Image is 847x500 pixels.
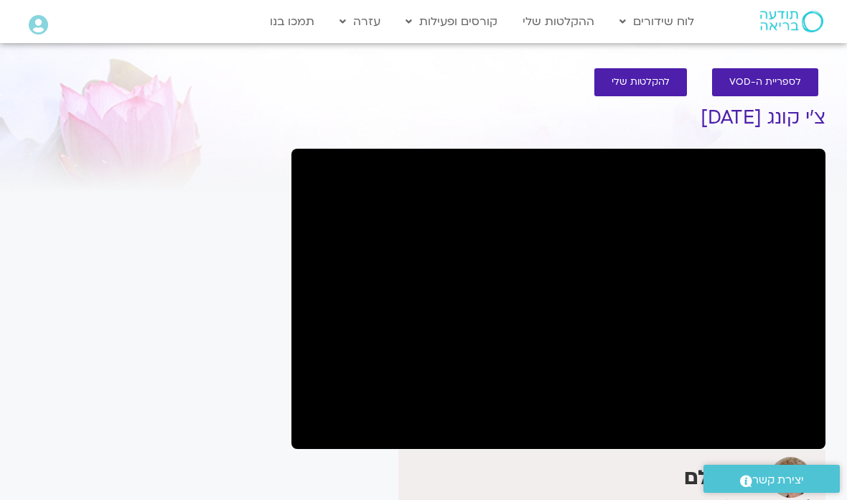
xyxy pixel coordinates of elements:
a: ההקלטות שלי [515,8,602,35]
a: תמכו בנו [263,8,322,35]
span: יצירת קשר [752,471,804,490]
a: יצירת קשר [703,465,840,493]
img: תודעה בריאה [760,11,823,32]
a: לוח שידורים [612,8,701,35]
span: לספריית ה-VOD [729,77,801,88]
strong: חני שלם [684,464,759,491]
a: עזרה [332,8,388,35]
h1: צ’י קונג [DATE] [291,107,825,129]
span: להקלטות שלי [612,77,670,88]
a: לספריית ה-VOD [712,68,818,96]
a: קורסים ופעילות [398,8,505,35]
a: להקלטות שלי [594,68,687,96]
